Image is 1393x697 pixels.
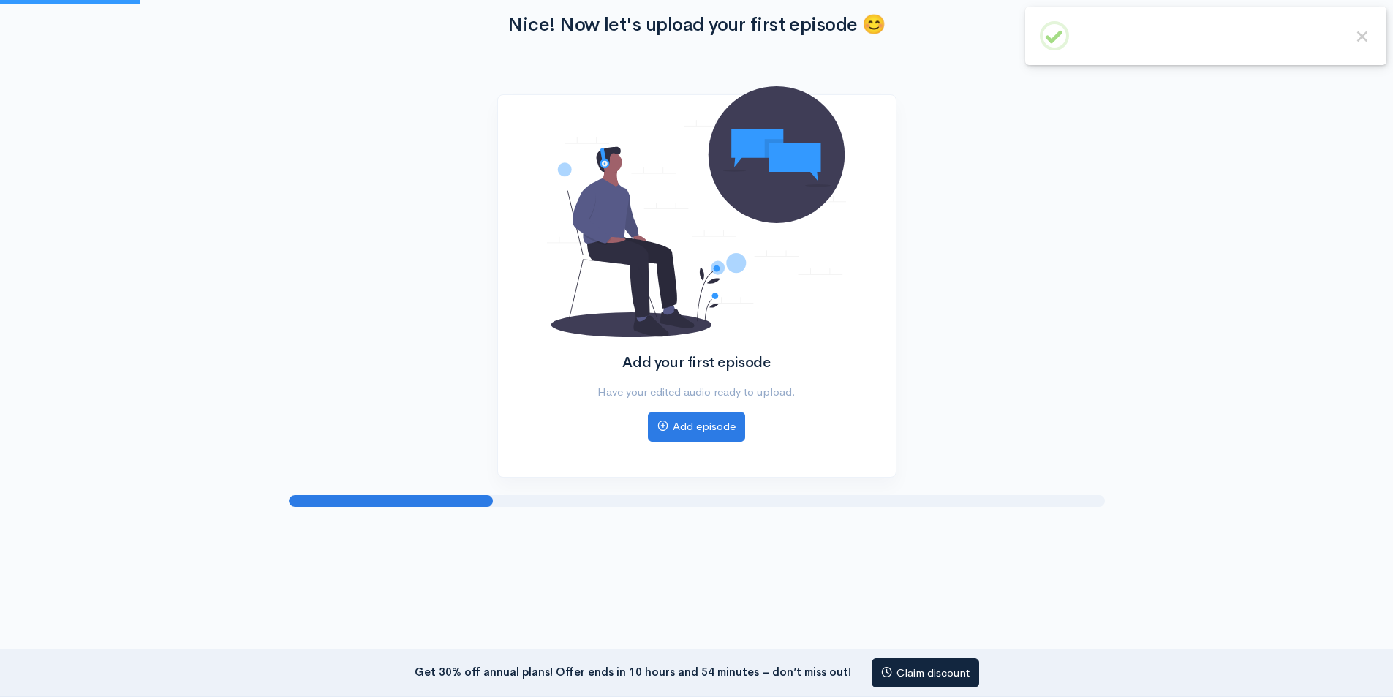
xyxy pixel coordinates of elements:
p: Have your edited audio ready to upload. [547,384,846,401]
button: Close this dialog [1353,27,1372,46]
strong: Get 30% off annual plans! Offer ends in 10 hours and 54 minutes – don’t miss out! [415,664,851,678]
a: Claim discount [872,658,979,688]
img: No podcasts added [547,86,846,336]
h1: Nice! Now let's upload your first episode 😊 [428,15,966,36]
a: Add episode [648,412,745,442]
h2: Add your first episode [547,355,846,371]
